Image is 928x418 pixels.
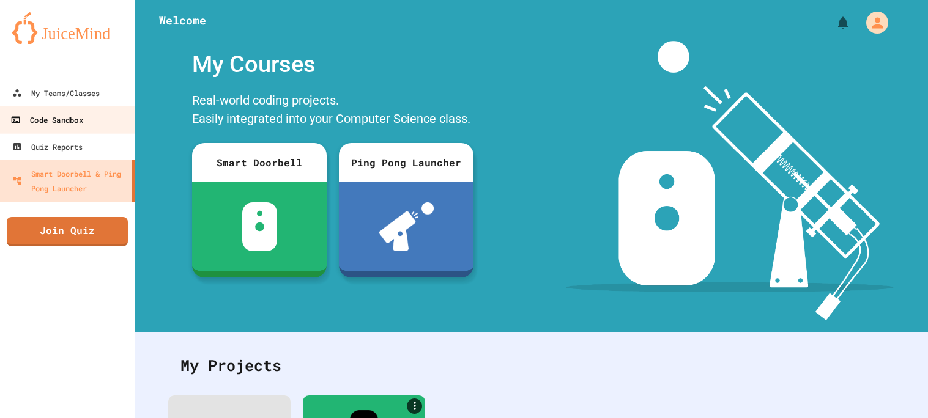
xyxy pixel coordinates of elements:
div: My Teams/Classes [12,86,100,100]
img: banner-image-my-projects.png [566,41,894,320]
div: My Courses [186,41,480,88]
div: Code Sandbox [10,112,83,128]
a: More [407,398,422,414]
div: Quiz Reports [12,139,83,154]
div: Real-world coding projects. Easily integrated into your Computer Science class. [186,88,480,134]
div: Smart Doorbell & Ping Pong Launcher [12,166,127,196]
div: My Projects [168,342,894,389]
div: My Account [853,9,891,37]
img: ppl-with-ball.png [379,202,434,251]
img: logo-orange.svg [12,12,122,44]
div: My Notifications [813,12,853,33]
div: Ping Pong Launcher [339,143,473,182]
div: Smart Doorbell [192,143,327,182]
img: sdb-white.svg [242,202,277,251]
a: Join Quiz [7,217,128,246]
